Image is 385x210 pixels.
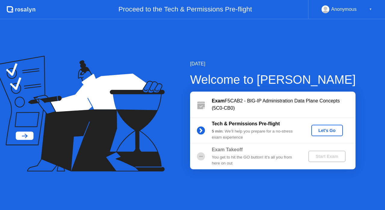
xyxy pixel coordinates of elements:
div: ▼ [369,5,372,13]
div: : We’ll help you prepare for a no-stress exam experience [212,128,298,141]
div: Start Exam [311,154,343,159]
div: Anonymous [331,5,357,13]
b: Exam [212,98,225,103]
div: [DATE] [190,60,356,67]
div: You get to hit the GO button! It’s all you from here on out [212,154,298,167]
b: Tech & Permissions Pre-flight [212,121,280,126]
button: Start Exam [308,151,345,162]
div: F5CAB2 - BIG-IP Administration Data Plane Concepts (5C0-CB0) [212,97,356,112]
div: Let's Go [314,128,340,133]
b: Exam Takeoff [212,147,243,152]
b: 5 min [212,129,223,133]
button: Let's Go [311,125,343,136]
div: Welcome to [PERSON_NAME] [190,71,356,89]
